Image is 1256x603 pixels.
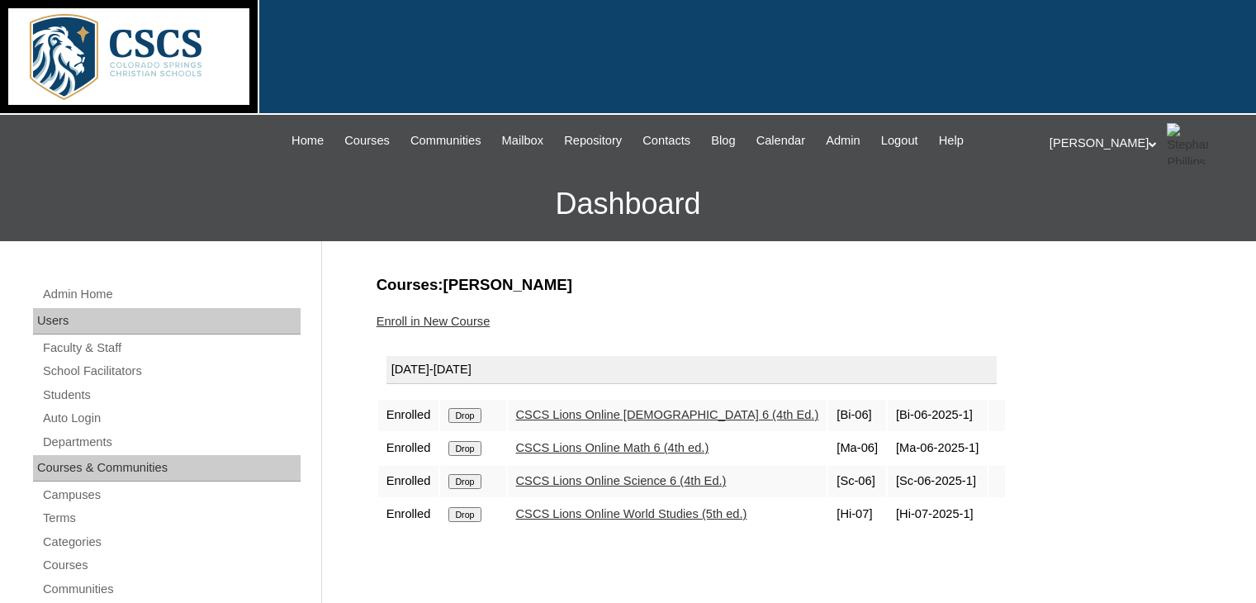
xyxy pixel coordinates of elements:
[556,131,630,150] a: Repository
[41,408,301,429] a: Auto Login
[494,131,552,150] a: Mailbox
[931,131,972,150] a: Help
[448,474,481,489] input: Drop
[283,131,332,150] a: Home
[41,361,301,382] a: School Facilitators
[818,131,869,150] a: Admin
[378,433,439,464] td: Enrolled
[8,167,1248,241] h3: Dashboard
[939,131,964,150] span: Help
[564,131,622,150] span: Repository
[377,274,1194,296] h3: Courses:[PERSON_NAME]
[410,131,481,150] span: Communities
[33,308,301,335] div: Users
[378,400,439,431] td: Enrolled
[1167,123,1208,164] img: Stephanie Phillips
[41,338,301,358] a: Faculty & Staff
[402,131,490,150] a: Communities
[41,555,301,576] a: Courses
[826,131,860,150] span: Admin
[828,400,886,431] td: [Bi-06]
[8,8,249,105] img: logo-white.png
[448,441,481,456] input: Drop
[888,400,987,431] td: [Bi-06-2025-1]
[516,474,727,487] a: CSCS Lions Online Science 6 (4th Ed.)
[881,131,918,150] span: Logout
[378,466,439,497] td: Enrolled
[873,131,927,150] a: Logout
[291,131,324,150] span: Home
[516,507,747,520] a: CSCS Lions Online World Studies (5th ed.)
[344,131,390,150] span: Courses
[41,432,301,453] a: Departments
[448,408,481,423] input: Drop
[516,408,819,421] a: CSCS Lions Online [DEMOGRAPHIC_DATA] 6 (4th Ed.)
[336,131,398,150] a: Courses
[642,131,690,150] span: Contacts
[41,385,301,406] a: Students
[378,499,439,530] td: Enrolled
[711,131,735,150] span: Blog
[502,131,544,150] span: Mailbox
[703,131,743,150] a: Blog
[828,466,886,497] td: [Sc-06]
[41,579,301,600] a: Communities
[41,485,301,506] a: Campuses
[41,532,301,553] a: Categories
[448,507,481,522] input: Drop
[756,131,805,150] span: Calendar
[377,315,491,328] a: Enroll in New Course
[828,499,886,530] td: [Hi-07]
[1050,123,1239,164] div: [PERSON_NAME]
[888,433,987,464] td: [Ma-06-2025-1]
[33,455,301,482] div: Courses & Communities
[41,284,301,305] a: Admin Home
[828,433,886,464] td: [Ma-06]
[516,441,709,454] a: CSCS Lions Online Math 6 (4th ed.)
[41,508,301,529] a: Terms
[386,356,998,384] div: [DATE]-[DATE]
[634,131,699,150] a: Contacts
[888,499,987,530] td: [Hi-07-2025-1]
[748,131,813,150] a: Calendar
[888,466,987,497] td: [Sc-06-2025-1]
